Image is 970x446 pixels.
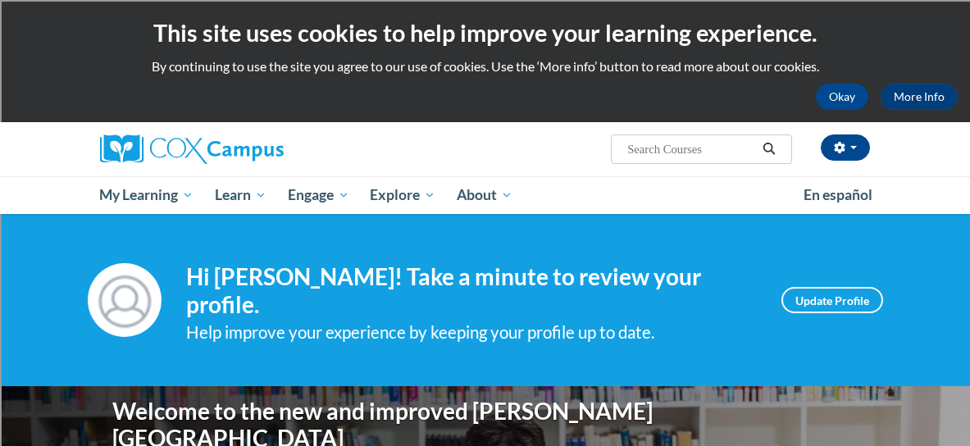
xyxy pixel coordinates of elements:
a: My Learning [89,176,205,214]
button: Search [757,139,781,159]
button: Account Settings [821,134,870,161]
a: Engage [277,176,360,214]
img: Cox Campus [100,134,284,164]
a: About [446,176,523,214]
div: Main menu [88,176,883,214]
span: Explore [370,185,435,205]
span: Learn [215,185,266,205]
a: Explore [359,176,446,214]
span: En español [804,186,872,203]
span: About [457,185,512,205]
input: Search Courses [626,139,757,159]
a: Cox Campus [100,134,340,164]
span: Engage [288,185,349,205]
span: My Learning [99,185,194,205]
a: Learn [204,176,277,214]
a: En español [793,178,883,212]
